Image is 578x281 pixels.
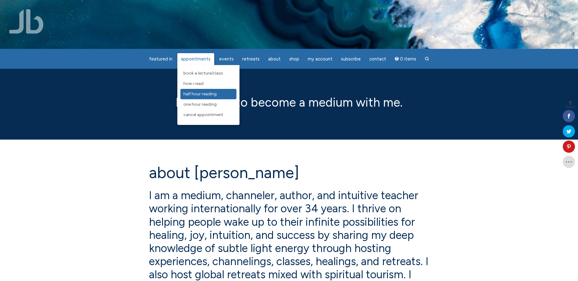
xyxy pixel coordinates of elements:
span: Half Hour Reading [183,91,217,97]
span: Book a Lecture/Class [183,71,223,76]
a: About [264,53,284,65]
a: Shop [285,53,303,65]
a: Cancel Appointment [180,110,236,120]
a: Appointments [177,53,214,65]
a: My Account [304,53,336,65]
span: 0 items [400,57,416,61]
span: Shop [289,56,299,62]
p: Learn how to become a medium with me. [149,93,429,111]
span: Contact [369,56,386,62]
span: featured in [149,56,172,62]
span: About [268,56,281,62]
a: Half Hour Reading [180,89,236,99]
h1: About [PERSON_NAME] [149,164,429,181]
span: Retreats [242,56,260,62]
span: Appointments [181,56,211,62]
a: featured in [145,53,176,65]
span: My Account [308,56,332,62]
span: How I Read [183,81,204,86]
a: Cart0 items [391,53,420,65]
span: Events [219,56,234,62]
a: Book a Lecture/Class [180,68,236,78]
span: 9 [565,100,575,106]
span: Cancel Appointment [183,112,223,117]
a: Retreats [239,53,263,65]
a: Events [215,53,237,65]
a: Contact [366,53,390,65]
i: Cart [395,56,400,62]
img: Jamie Butler. The Everyday Medium [9,9,44,34]
span: Shares [565,106,575,109]
span: Subscribe [341,56,361,62]
a: How I Read [180,78,236,89]
a: Subscribe [337,53,364,65]
a: One Hour Reading [180,99,236,110]
span: One Hour Reading [183,102,217,107]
